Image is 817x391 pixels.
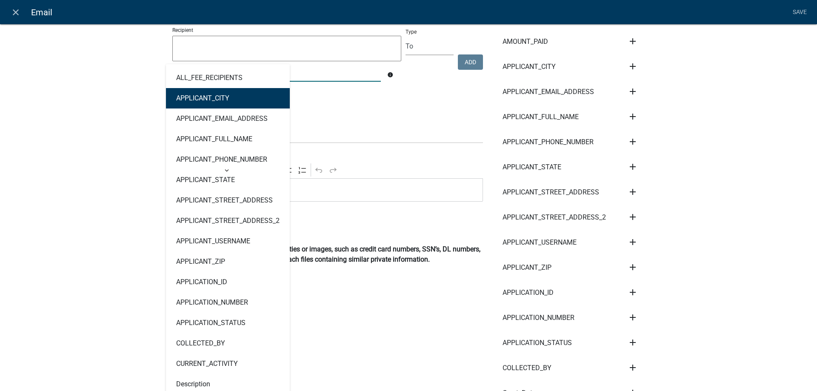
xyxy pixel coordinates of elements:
span: APPLICATION_STATUS [503,340,572,346]
ngb-highlight: APPLICANT_CITY [176,95,229,102]
i: add [628,212,638,222]
span: APPLICATION_NUMBER [503,314,574,321]
ngb-highlight: APPLICANT_STREET_ADDRESS [176,197,273,204]
ngb-highlight: Description [176,381,210,388]
span: AMOUNT_PAID [503,38,548,45]
div: Editor editing area: main. Press Alt+0 for help. [172,178,483,202]
i: add [628,36,638,46]
span: APPLICANT_EMAIL_ADDRESS [503,88,594,95]
span: COLLECTED_BY [503,365,551,371]
i: add [628,262,638,272]
i: add [628,237,638,247]
i: add [628,111,638,122]
i: close [11,7,21,17]
i: add [628,287,638,297]
i: add [628,187,638,197]
ngb-highlight: COLLECTED_BY [176,340,225,347]
i: add [628,61,638,71]
span: APPLICANT_STREET_ADDRESS [503,189,599,196]
div: Editor toolbar [172,162,483,178]
i: add [628,337,638,348]
p: Warning: Do not insert private data entities or images, such as credit card numbers, SSN’s, DL nu... [172,244,483,265]
i: add [628,362,638,373]
i: info [387,72,393,78]
span: APPLICANT_STREET_ADDRESS_2 [503,214,606,221]
span: APPLICANT_CITY [503,63,556,70]
span: APPLICANT_FULL_NAME [503,114,579,120]
span: Email [31,4,52,21]
i: add [628,312,638,323]
p: Recipient [172,26,401,34]
label: Type [406,29,417,34]
ngb-highlight: APPLICANT_PHONE_NUMBER [176,156,267,163]
ngb-highlight: APPLICANT_FULL_NAME [176,136,252,143]
ngb-highlight: APPLICATION_ID [176,279,227,285]
ngb-highlight: APPLICANT_USERNAME [176,238,250,245]
ngb-highlight: ALL_FEE_RECIPIENTS [176,74,243,81]
span: APPLICANT_ZIP [503,264,551,271]
ngb-highlight: CURRENT_ACTIVITY [176,360,238,367]
i: add [628,162,638,172]
span: APPLICANT_USERNAME [503,239,577,246]
span: APPLICANT_STATE [503,164,561,171]
ngb-highlight: APPLICATION_STATUS [176,320,246,326]
ngb-highlight: APPLICATION_NUMBER [176,299,248,306]
ngb-highlight: APPLICANT_STATE [176,177,235,183]
span: APPLICATION_ID [503,289,554,296]
span: APPLICANT_PHONE_NUMBER [503,139,594,146]
ngb-highlight: APPLICANT_STREET_ADDRESS_2 [176,217,280,224]
button: Add [458,54,483,70]
i: add [628,86,638,97]
h6: Attachments [172,271,483,280]
ngb-highlight: APPLICANT_EMAIL_ADDRESS [176,115,268,122]
i: add [628,137,638,147]
ngb-highlight: APPLICANT_ZIP [176,258,225,265]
